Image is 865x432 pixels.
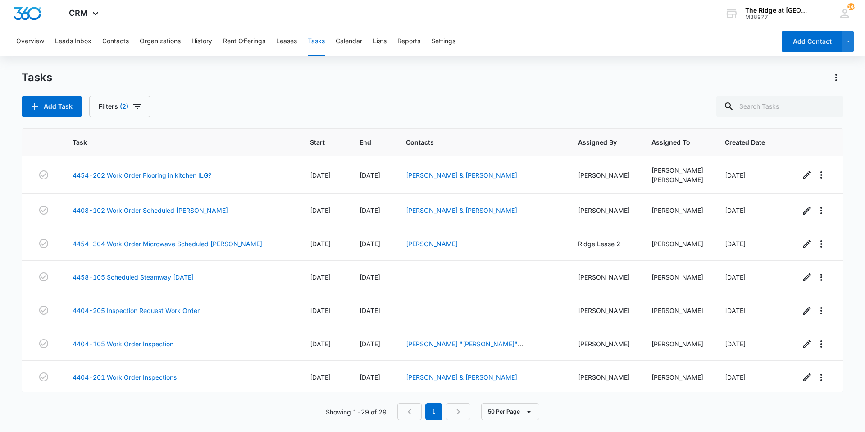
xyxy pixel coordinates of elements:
span: [DATE] [310,340,331,348]
div: [PERSON_NAME] [578,206,630,215]
span: [DATE] [310,240,331,248]
h1: Tasks [22,71,52,84]
span: [DATE] [310,273,331,281]
a: 4454-304 Work Order Microwave Scheduled [PERSON_NAME] [73,239,262,248]
p: Showing 1-29 of 29 [326,407,387,417]
input: Search Tasks [716,96,843,117]
a: [PERSON_NAME] & [PERSON_NAME] [406,171,517,179]
span: Created Date [725,138,765,147]
span: Task [73,138,275,147]
a: [PERSON_NAME] & [PERSON_NAME] [406,373,517,381]
div: [PERSON_NAME] [578,339,630,349]
span: 145 [847,3,855,10]
div: [PERSON_NAME] [578,170,630,180]
button: Leads Inbox [55,27,91,56]
button: Organizations [140,27,181,56]
div: [PERSON_NAME] [578,272,630,282]
span: [DATE] [725,340,746,348]
div: [PERSON_NAME] [651,239,703,248]
a: [PERSON_NAME] [406,240,458,248]
button: Settings [431,27,455,56]
div: [PERSON_NAME] [651,175,703,184]
button: Tasks [308,27,325,56]
div: [PERSON_NAME] [651,272,703,282]
div: account id [745,14,811,20]
span: [DATE] [725,171,746,179]
span: End [360,138,371,147]
div: Ridge Lease 2 [578,239,630,248]
span: (2) [120,103,128,110]
a: 4458-105 Scheduled Steamway [DATE] [73,272,194,282]
a: 4454-202 Work Order Flooring in kitchen ILG? [73,170,211,180]
span: Assigned To [651,138,690,147]
span: [DATE] [310,373,331,381]
span: [DATE] [360,240,380,248]
div: [PERSON_NAME] [651,372,703,382]
button: 50 Per Page [481,403,539,420]
span: [DATE] [360,171,380,179]
div: [PERSON_NAME] [578,372,630,382]
span: [DATE] [725,207,746,214]
div: [PERSON_NAME] [651,306,703,315]
span: [DATE] [310,171,331,179]
button: Overview [16,27,44,56]
span: [DATE] [360,373,380,381]
span: [DATE] [360,340,380,348]
button: Lists [373,27,387,56]
div: [PERSON_NAME] [578,306,630,315]
span: [DATE] [360,273,380,281]
button: Reports [397,27,420,56]
nav: Pagination [397,403,470,420]
span: Start [310,138,325,147]
button: Filters(2) [89,96,150,117]
div: account name [745,7,811,14]
span: [DATE] [310,207,331,214]
button: Leases [276,27,297,56]
button: History [191,27,212,56]
em: 1 [425,403,442,420]
span: Assigned By [578,138,617,147]
div: [PERSON_NAME] [651,206,703,215]
span: CRM [69,8,88,18]
button: Rent Offerings [223,27,265,56]
span: [DATE] [725,307,746,314]
a: 4404-105 Work Order Inspection [73,339,173,349]
button: Calendar [336,27,362,56]
div: [PERSON_NAME] [651,165,703,175]
span: Contacts [406,138,543,147]
a: [PERSON_NAME] & [PERSON_NAME] [406,207,517,214]
a: 4408-102 Work Order Scheduled [PERSON_NAME] [73,206,228,215]
span: [DATE] [725,273,746,281]
a: 4404-201 Work Order Inspections [73,372,177,382]
button: Add Task [22,96,82,117]
span: [DATE] [725,373,746,381]
button: Actions [829,70,843,85]
span: [DATE] [310,307,331,314]
a: [PERSON_NAME] "[PERSON_NAME]" [PERSON_NAME] [406,340,523,357]
div: notifications count [847,3,855,10]
span: [DATE] [360,307,380,314]
div: [PERSON_NAME] [651,339,703,349]
button: Contacts [102,27,129,56]
span: [DATE] [725,240,746,248]
button: Add Contact [782,31,842,52]
a: 4404-205 Inspection Request Work Order [73,306,200,315]
span: [DATE] [360,207,380,214]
